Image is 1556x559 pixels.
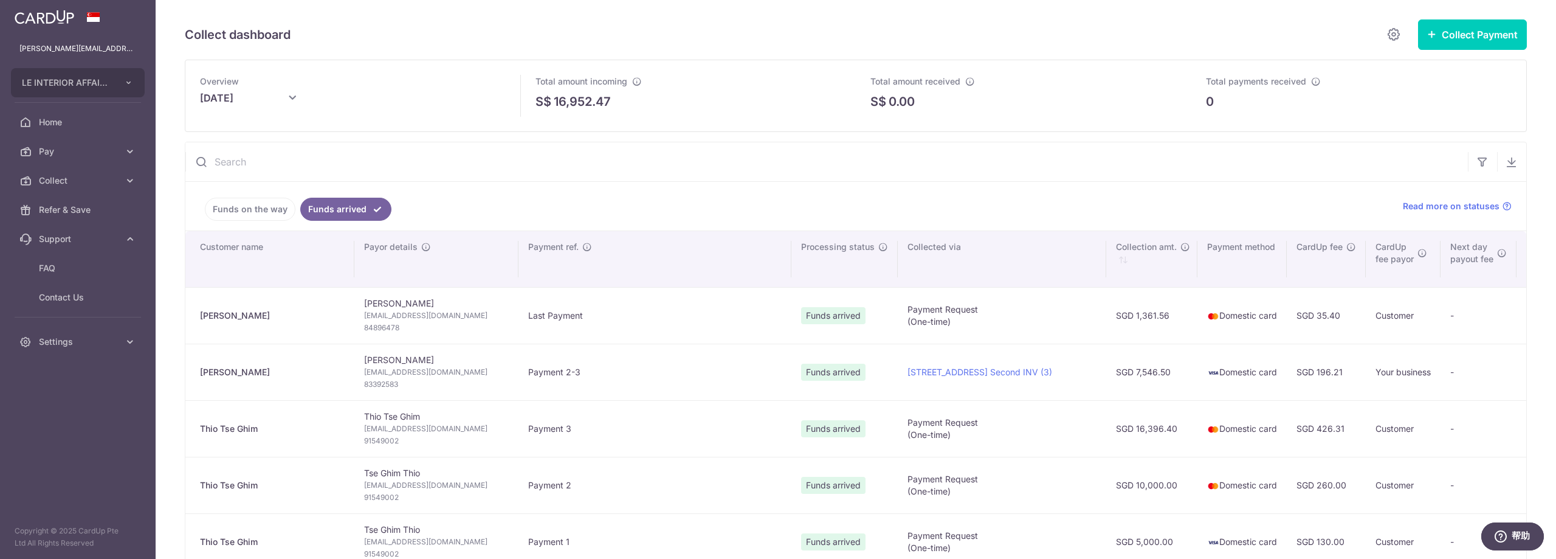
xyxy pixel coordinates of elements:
[1287,231,1366,287] th: CardUp fee
[1197,400,1287,457] td: Domestic card
[791,231,898,287] th: Processing status
[1207,310,1219,322] img: mastercard-sm-87a3fd1e0bddd137fecb07648320f44c262e2538e7db6024463105ddbc961eb2.png
[518,231,791,287] th: Payment ref.
[1450,241,1493,265] span: Next day payout fee
[1441,457,1516,513] td: -
[1197,344,1287,400] td: Domestic card
[200,310,345,322] div: [PERSON_NAME]
[1206,92,1214,111] p: 0
[1287,400,1366,457] td: SGD 426.31
[364,435,509,447] span: 91549002
[801,307,866,324] span: Funds arrived
[801,364,866,381] span: Funds arrived
[1403,200,1512,212] a: Read more on statuses
[364,491,509,504] span: 91549002
[364,423,509,435] span: [EMAIL_ADDRESS][DOMAIN_NAME]
[889,92,915,111] p: 0.00
[1207,423,1219,436] img: mastercard-sm-87a3fd1e0bddd137fecb07648320f44c262e2538e7db6024463105ddbc961eb2.png
[39,262,119,274] span: FAQ
[1366,231,1441,287] th: CardUpfee payor
[354,344,518,400] td: [PERSON_NAME]
[1366,457,1441,513] td: Customer
[1418,19,1527,50] button: Collect Payment
[1366,400,1441,457] td: Customer
[1441,400,1516,457] td: -
[528,241,579,253] span: Payment ref.
[518,400,791,457] td: Payment 3
[1481,523,1544,553] iframe: 打开一个小组件，您可以在其中找到更多信息
[1207,367,1219,379] img: visa-sm-192604c4577d2d35970c8ed26b86981c2741ebd56154ab54ad91a526f0f24972.png
[1403,200,1499,212] span: Read more on statuses
[1287,344,1366,400] td: SGD 196.21
[354,287,518,344] td: [PERSON_NAME]
[354,400,518,457] td: Thio Tse Ghim
[354,457,518,513] td: Tse Ghim Thio
[1207,480,1219,492] img: mastercard-sm-87a3fd1e0bddd137fecb07648320f44c262e2538e7db6024463105ddbc961eb2.png
[200,536,345,548] div: Thio Tse Ghim
[801,241,875,253] span: Processing status
[1441,344,1516,400] td: -
[1106,400,1197,457] td: SGD 16,396.40
[1197,287,1287,344] td: Domestic card
[1366,287,1441,344] td: Customer
[22,77,112,89] span: LE INTERIOR AFFAIRS PTE. LTD.
[185,25,291,44] h5: Collect dashboard
[364,479,509,491] span: [EMAIL_ADDRESS][DOMAIN_NAME]
[185,142,1468,181] input: Search
[1296,241,1343,253] span: CardUp fee
[801,420,866,437] span: Funds arrived
[518,344,791,400] td: Payment 2-3
[11,68,145,97] button: LE INTERIOR AFFAIRS PTE. LTD.
[898,400,1106,457] td: Payment Request (One-time)
[364,366,509,378] span: [EMAIL_ADDRESS][DOMAIN_NAME]
[1197,231,1287,287] th: Payment method
[518,287,791,344] td: Last Payment
[1207,536,1219,549] img: visa-sm-192604c4577d2d35970c8ed26b86981c2741ebd56154ab54ad91a526f0f24972.png
[898,457,1106,513] td: Payment Request (One-time)
[801,533,866,550] span: Funds arrived
[1441,231,1516,287] th: Next daypayout fee
[39,291,119,304] span: Contact Us
[200,479,345,491] div: Thio Tse Ghim
[15,10,74,24] img: CardUp
[1441,287,1516,344] td: -
[31,8,50,19] span: 帮助
[364,241,418,253] span: Payor details
[200,366,345,378] div: [PERSON_NAME]
[554,92,611,111] p: 16,952.47
[1106,344,1197,400] td: SGD 7,546.50
[1106,231,1197,287] th: Collection amt. : activate to sort column ascending
[364,378,509,391] span: 83392583
[870,92,886,111] span: S$
[1206,76,1306,86] span: Total payments received
[39,175,119,187] span: Collect
[1106,287,1197,344] td: SGD 1,361.56
[39,145,119,158] span: Pay
[39,116,119,128] span: Home
[1197,457,1287,513] td: Domestic card
[898,287,1106,344] td: Payment Request (One-time)
[801,477,866,494] span: Funds arrived
[200,423,345,435] div: Thio Tse Ghim
[200,76,239,86] span: Overview
[898,231,1106,287] th: Collected via
[364,310,509,322] span: [EMAIL_ADDRESS][DOMAIN_NAME]
[907,367,1052,377] a: [STREET_ADDRESS] Second INV (3)
[535,76,627,86] span: Total amount incoming
[364,322,509,334] span: 84896478
[535,92,551,111] span: S$
[39,204,119,216] span: Refer & Save
[1375,241,1414,265] span: CardUp fee payor
[1116,241,1177,253] span: Collection amt.
[870,76,960,86] span: Total amount received
[364,536,509,548] span: [EMAIL_ADDRESS][DOMAIN_NAME]
[300,198,391,221] a: Funds arrived
[205,198,295,221] a: Funds on the way
[39,336,119,348] span: Settings
[1287,457,1366,513] td: SGD 260.00
[1366,344,1441,400] td: Your business
[354,231,518,287] th: Payor details
[1106,457,1197,513] td: SGD 10,000.00
[19,43,136,55] p: [PERSON_NAME][EMAIL_ADDRESS][DOMAIN_NAME]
